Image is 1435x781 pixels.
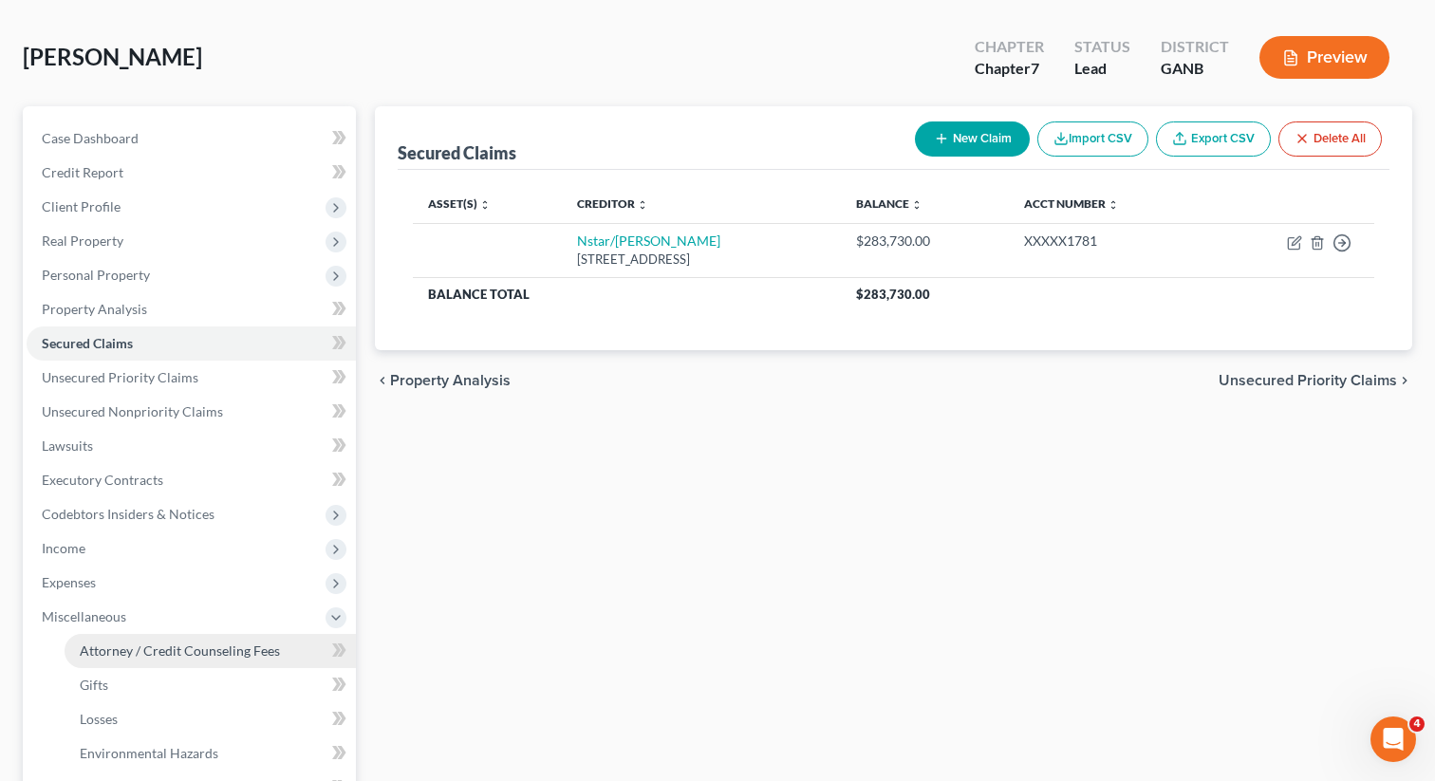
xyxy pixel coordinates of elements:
span: Personal Property [42,267,150,283]
button: Unsecured Priority Claims chevron_right [1219,373,1412,388]
span: Unsecured Nonpriority Claims [42,403,223,419]
a: Gifts [65,668,356,702]
i: unfold_more [1108,199,1119,211]
a: Executory Contracts [27,463,356,497]
span: Case Dashboard [42,130,139,146]
a: Secured Claims [27,326,356,361]
a: Unsecured Priority Claims [27,361,356,395]
a: Attorney / Credit Counseling Fees [65,634,356,668]
span: Codebtors Insiders & Notices [42,506,214,522]
i: unfold_more [637,199,648,211]
span: Unsecured Priority Claims [1219,373,1397,388]
span: Lawsuits [42,437,93,454]
span: Losses [80,711,118,727]
div: [STREET_ADDRESS] [577,251,826,269]
div: GANB [1161,58,1229,80]
a: Environmental Hazards [65,736,356,771]
span: Credit Report [42,164,123,180]
a: Acct Number unfold_more [1024,196,1119,211]
a: Balance unfold_more [856,196,922,211]
div: $283,730.00 [856,232,994,251]
a: Unsecured Nonpriority Claims [27,395,356,429]
a: Asset(s) unfold_more [428,196,491,211]
span: Real Property [42,232,123,249]
a: Losses [65,702,356,736]
i: chevron_left [375,373,390,388]
div: Status [1074,36,1130,58]
a: Nstar/[PERSON_NAME] [577,232,720,249]
span: Gifts [80,677,108,693]
span: 7 [1031,59,1039,77]
span: Miscellaneous [42,608,126,624]
span: Executory Contracts [42,472,163,488]
a: Lawsuits [27,429,356,463]
span: Property Analysis [42,301,147,317]
i: unfold_more [911,199,922,211]
div: District [1161,36,1229,58]
a: Creditor unfold_more [577,196,648,211]
span: Property Analysis [390,373,511,388]
span: Unsecured Priority Claims [42,369,198,385]
button: New Claim [915,121,1030,157]
button: chevron_left Property Analysis [375,373,511,388]
iframe: Intercom live chat [1370,716,1416,762]
span: Environmental Hazards [80,745,218,761]
span: Attorney / Credit Counseling Fees [80,642,280,659]
div: Chapter [975,58,1044,80]
button: Preview [1259,36,1389,79]
span: Secured Claims [42,335,133,351]
div: Secured Claims [398,141,516,164]
span: $283,730.00 [856,287,930,302]
a: Credit Report [27,156,356,190]
div: XXXXX1781 [1024,232,1195,251]
a: Export CSV [1156,121,1271,157]
span: Client Profile [42,198,121,214]
span: [PERSON_NAME] [23,43,202,70]
div: Chapter [975,36,1044,58]
div: Lead [1074,58,1130,80]
button: Import CSV [1037,121,1148,157]
i: chevron_right [1397,373,1412,388]
span: 4 [1409,716,1425,732]
a: Case Dashboard [27,121,356,156]
a: Property Analysis [27,292,356,326]
th: Balance Total [413,277,841,311]
i: unfold_more [479,199,491,211]
button: Delete All [1278,121,1382,157]
span: Income [42,540,85,556]
span: Expenses [42,574,96,590]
